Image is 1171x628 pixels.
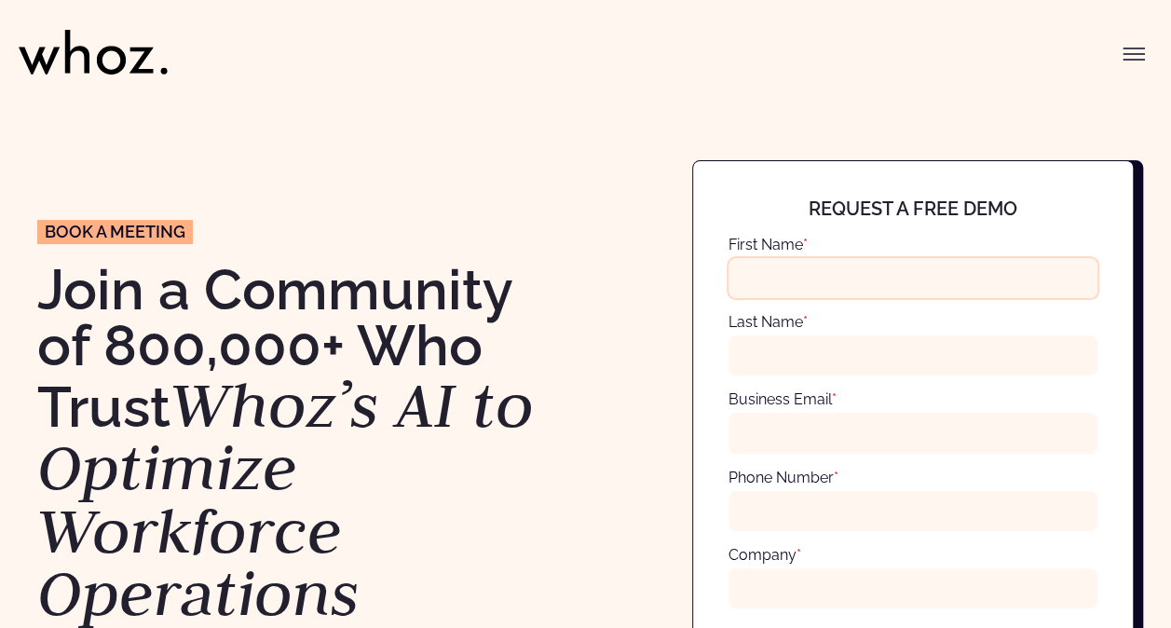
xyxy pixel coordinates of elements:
[747,198,1079,219] h4: Request a free demo
[728,313,808,331] label: Last Name
[1115,35,1152,73] button: Toggle menu
[728,390,837,408] label: Business Email
[728,236,808,253] label: First Name
[728,469,838,486] label: Phone Number
[728,546,801,564] label: Company
[37,262,567,625] h1: Join a Community of 800,000+ Who Trust
[45,224,185,240] span: Book a meeting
